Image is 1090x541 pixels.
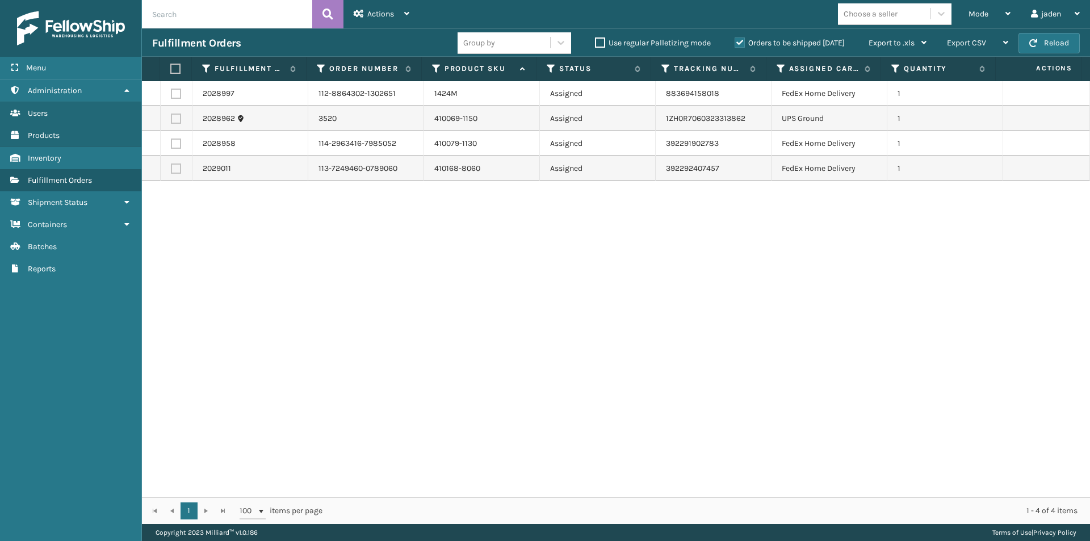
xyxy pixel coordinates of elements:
[445,64,514,74] label: Product SKU
[887,106,1003,131] td: 1
[735,38,845,48] label: Orders to be shipped [DATE]
[789,64,859,74] label: Assigned Carrier Service
[308,81,424,106] td: 112-8864302-1302651
[595,38,711,48] label: Use regular Palletizing mode
[329,64,399,74] label: Order Number
[28,220,67,229] span: Containers
[28,153,61,163] span: Inventory
[666,114,745,123] a: 1ZH0R7060323313862
[540,81,656,106] td: Assigned
[28,175,92,185] span: Fulfillment Orders
[308,106,424,131] td: 3520
[887,131,1003,156] td: 1
[17,11,125,45] img: logo
[674,64,744,74] label: Tracking Number
[772,131,887,156] td: FedEx Home Delivery
[992,529,1032,536] a: Terms of Use
[559,64,629,74] label: Status
[540,156,656,181] td: Assigned
[203,113,235,124] a: 2028962
[869,38,915,48] span: Export to .xls
[844,8,898,20] div: Choose a seller
[434,163,480,173] a: 410168-8060
[28,198,87,207] span: Shipment Status
[203,163,231,174] a: 2029011
[240,502,322,519] span: items per page
[969,9,988,19] span: Mode
[666,163,719,173] a: 392292407457
[181,502,198,519] a: 1
[904,64,974,74] label: Quantity
[1018,33,1080,53] button: Reload
[215,64,284,74] label: Fulfillment Order Id
[28,108,48,118] span: Users
[434,114,477,123] a: 410069-1150
[28,242,57,251] span: Batches
[434,89,458,98] a: 1424M
[28,264,56,274] span: Reports
[434,139,477,148] a: 410079-1130
[156,524,258,541] p: Copyright 2023 Milliard™ v 1.0.186
[308,131,424,156] td: 114-2963416-7985052
[463,37,495,49] div: Group by
[308,156,424,181] td: 113-7249460-0789060
[666,139,719,148] a: 392291902783
[240,505,257,517] span: 100
[203,138,236,149] a: 2028958
[1033,529,1076,536] a: Privacy Policy
[26,63,46,73] span: Menu
[203,88,234,99] a: 2028997
[887,81,1003,106] td: 1
[772,106,887,131] td: UPS Ground
[772,81,887,106] td: FedEx Home Delivery
[338,505,1078,517] div: 1 - 4 of 4 items
[152,36,241,50] h3: Fulfillment Orders
[28,131,60,140] span: Products
[540,106,656,131] td: Assigned
[772,156,887,181] td: FedEx Home Delivery
[947,38,986,48] span: Export CSV
[367,9,394,19] span: Actions
[999,59,1079,78] span: Actions
[28,86,82,95] span: Administration
[540,131,656,156] td: Assigned
[992,524,1076,541] div: |
[887,156,1003,181] td: 1
[666,89,719,98] a: 883694158018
